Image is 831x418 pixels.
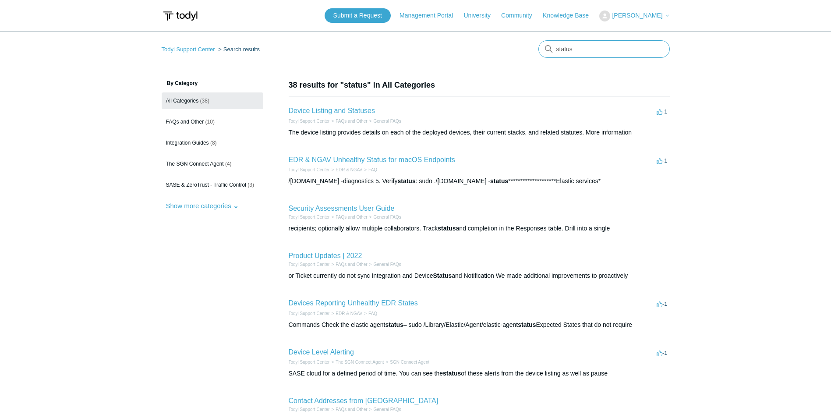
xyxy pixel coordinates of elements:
li: General FAQs [368,118,401,124]
a: Submit a Request [325,8,391,23]
em: status [438,225,456,232]
em: status [397,177,415,184]
li: FAQ [362,166,377,173]
em: Status [433,272,452,279]
a: General FAQs [373,215,401,220]
span: [PERSON_NAME] [612,12,662,19]
span: -1 [657,108,668,115]
a: General FAQs [373,262,401,267]
a: FAQs and Other [336,407,367,412]
a: Todyl Support Center [162,46,215,53]
a: Todyl Support Center [289,407,330,412]
a: Knowledge Base [543,11,598,20]
li: Todyl Support Center [289,310,330,317]
a: General FAQs [373,407,401,412]
li: General FAQs [368,261,401,268]
li: EDR & NGAV [329,166,362,173]
a: FAQs and Other [336,262,367,267]
li: Todyl Support Center [289,214,330,220]
li: Search results [216,46,260,53]
li: FAQ [362,310,377,317]
a: EDR & NGAV [336,311,362,316]
a: FAQ [368,167,377,172]
li: Todyl Support Center [289,118,330,124]
h1: 38 results for "status" in All Categories [289,79,670,91]
button: Show more categories [162,198,243,214]
a: SGN Connect Agent [390,360,429,365]
li: Todyl Support Center [289,166,330,173]
span: FAQs and Other [166,119,204,125]
em: status [385,321,403,328]
a: Contact Addresses from [GEOGRAPHIC_DATA] [289,397,438,404]
span: -1 [657,157,668,164]
li: Todyl Support Center [289,406,330,413]
a: General FAQs [373,119,401,124]
a: EDR & NGAV [336,167,362,172]
a: Todyl Support Center [289,167,330,172]
a: Todyl Support Center [289,119,330,124]
span: SASE & ZeroTrust - Traffic Control [166,182,246,188]
a: FAQs and Other [336,119,367,124]
a: All Categories (38) [162,92,263,109]
li: FAQs and Other [329,118,367,124]
a: Todyl Support Center [289,311,330,316]
a: Community [501,11,541,20]
li: FAQs and Other [329,406,367,413]
li: Todyl Support Center [162,46,217,53]
span: (3) [248,182,254,188]
a: FAQs and Other (10) [162,113,263,130]
span: (10) [205,119,215,125]
em: status [518,321,536,328]
a: Management Portal [400,11,462,20]
a: Product Updates | 2022 [289,252,362,259]
img: Todyl Support Center Help Center home page [162,8,199,24]
span: All Categories [166,98,199,104]
span: -1 [657,301,668,307]
li: General FAQs [368,406,401,413]
a: SASE & ZeroTrust - Traffic Control (3) [162,177,263,193]
div: SASE cloud for a defined period of time. You can see the of these alerts from the device listing ... [289,369,670,378]
em: status [490,177,508,184]
li: SGN Connect Agent [384,359,429,365]
span: (8) [210,140,217,146]
li: General FAQs [368,214,401,220]
a: FAQs and Other [336,215,367,220]
a: Todyl Support Center [289,215,330,220]
span: The SGN Connect Agent [166,161,224,167]
em: status [443,370,461,377]
span: (38) [200,98,209,104]
a: EDR & NGAV Unhealthy Status for macOS Endpoints [289,156,455,163]
a: Todyl Support Center [289,262,330,267]
a: The SGN Connect Agent [336,360,384,365]
span: -1 [657,350,668,356]
span: Integration Guides [166,140,209,146]
button: [PERSON_NAME] [599,11,669,21]
li: Todyl Support Center [289,261,330,268]
a: Device Level Alerting [289,348,354,356]
li: Todyl Support Center [289,359,330,365]
a: Integration Guides (8) [162,135,263,151]
h3: By Category [162,79,263,87]
span: (4) [225,161,232,167]
div: or Ticket currently do not sync Integration and Device and Notification We made additional improv... [289,271,670,280]
div: recipients; optionally allow multiple collaborators. Track and completion in the Responses table.... [289,224,670,233]
li: The SGN Connect Agent [329,359,384,365]
a: Devices Reporting Unhealthy EDR States [289,299,418,307]
a: Device Listing and Statuses [289,107,375,114]
a: The SGN Connect Agent (4) [162,156,263,172]
li: FAQs and Other [329,261,367,268]
a: University [463,11,499,20]
a: Todyl Support Center [289,360,330,365]
a: FAQ [368,311,377,316]
li: FAQs and Other [329,214,367,220]
div: The device listing provides details on each of the deployed devices, their current stacks, and re... [289,128,670,137]
input: Search [538,40,670,58]
a: Security Assessments User Guide [289,205,395,212]
li: EDR & NGAV [329,310,362,317]
div: Commands Check the elastic agent – sudo /Library/Elastic/Agent/elastic-agent Expected States that... [289,320,670,329]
